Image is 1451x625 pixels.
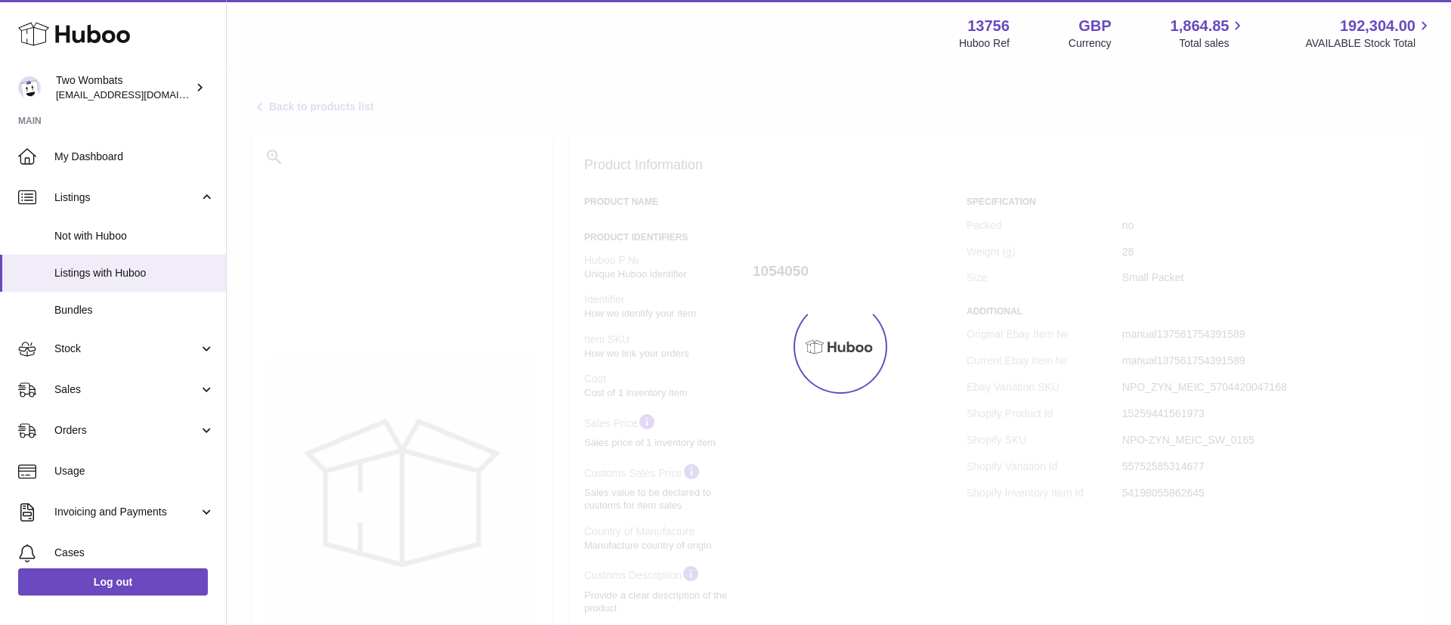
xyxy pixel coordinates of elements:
div: Currency [1069,36,1112,51]
span: Total sales [1179,36,1246,51]
strong: 13756 [967,16,1010,36]
strong: GBP [1078,16,1111,36]
span: Orders [54,423,199,438]
span: Bundles [54,303,215,317]
span: 192,304.00 [1340,16,1415,36]
span: Not with Huboo [54,229,215,243]
a: 192,304.00 AVAILABLE Stock Total [1305,16,1433,51]
a: 1,864.85 Total sales [1171,16,1247,51]
span: Stock [54,342,199,356]
a: Log out [18,568,208,596]
span: Usage [54,464,215,478]
span: Listings [54,190,199,205]
span: [EMAIL_ADDRESS][DOMAIN_NAME] [56,88,222,101]
span: 1,864.85 [1171,16,1230,36]
div: Huboo Ref [959,36,1010,51]
span: My Dashboard [54,150,215,164]
span: Cases [54,546,215,560]
span: Sales [54,382,199,397]
img: internalAdmin-13756@internal.huboo.com [18,76,41,99]
span: AVAILABLE Stock Total [1305,36,1433,51]
span: Listings with Huboo [54,266,215,280]
div: Two Wombats [56,73,192,102]
span: Invoicing and Payments [54,505,199,519]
